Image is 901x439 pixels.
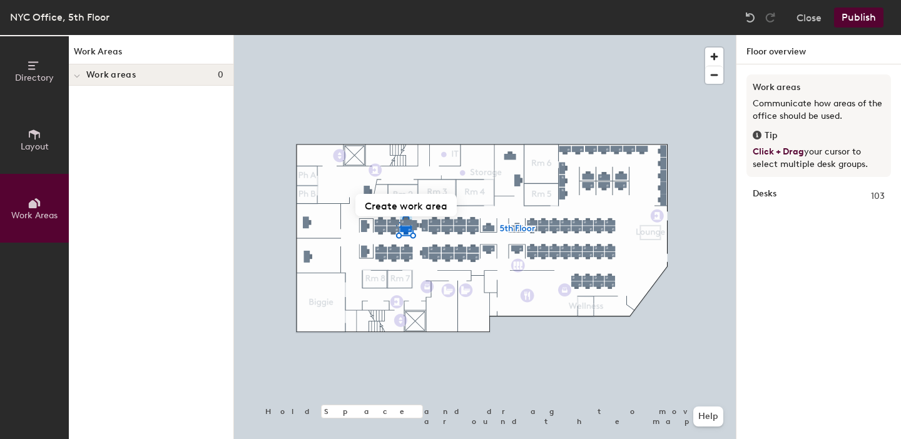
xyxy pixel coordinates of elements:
button: Create work area [355,194,457,216]
p: Communicate how areas of the office should be used. [753,98,885,123]
span: Click + Drag [753,146,804,157]
button: Close [797,8,822,28]
span: Directory [15,73,54,83]
span: 0 [218,70,223,80]
span: Layout [21,141,49,152]
span: 103 [871,189,885,203]
p: your cursor to select multiple desk groups. [753,146,885,171]
div: Tip [753,129,885,143]
strong: Desks [753,189,776,203]
h3: Work areas [753,81,885,94]
h1: Work Areas [69,45,233,64]
h1: Floor overview [736,35,901,64]
img: Undo [744,11,756,24]
span: Work Areas [11,210,58,221]
button: Publish [834,8,883,28]
button: Help [693,406,723,426]
img: Redo [764,11,776,24]
div: NYC Office, 5th Floor [10,9,109,25]
span: Work areas [86,70,136,80]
